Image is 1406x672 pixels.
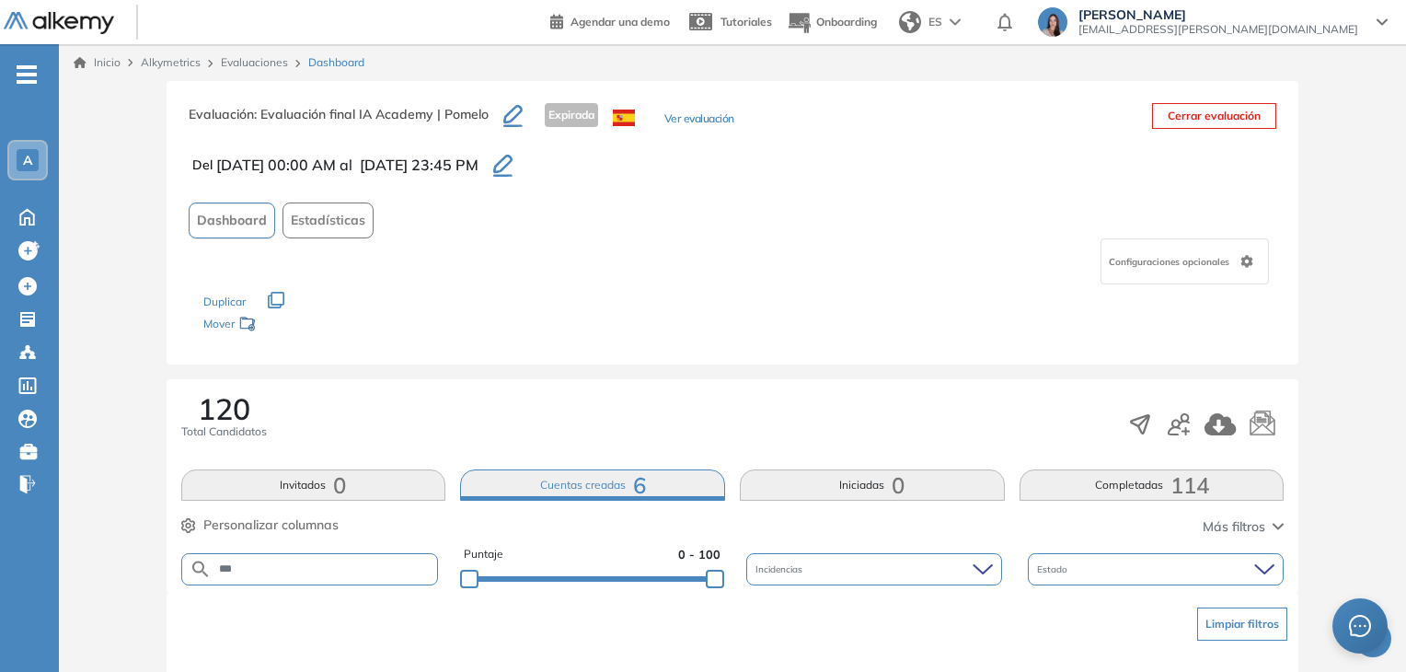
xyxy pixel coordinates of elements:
div: Incidencias [746,553,1002,585]
div: Mover [203,308,387,342]
img: world [899,11,921,33]
img: SEARCH_ALT [190,558,212,581]
span: Dashboard [197,211,267,230]
span: Expirada [545,103,598,127]
span: al [340,154,352,176]
span: Personalizar columnas [203,516,339,535]
span: : Evaluación final IA Academy | Pomelo [254,106,489,122]
span: message [1349,615,1371,637]
span: [PERSON_NAME] [1078,7,1358,22]
a: Agendar una demo [550,9,670,31]
span: Duplicar [203,295,246,308]
i: - [17,73,37,76]
span: ES [928,14,942,30]
button: Invitados0 [181,469,446,501]
div: Configuraciones opcionales [1101,238,1269,284]
span: Dashboard [308,54,364,71]
a: Evaluaciones [221,55,288,69]
span: A [23,153,32,168]
button: Limpiar filtros [1197,608,1287,641]
span: [DATE] 23:45 PM [360,154,478,176]
button: Personalizar columnas [181,516,339,535]
img: Logo [4,12,114,35]
span: 0 - 100 [678,546,720,563]
span: Incidencias [755,562,806,576]
span: Tutoriales [720,15,772,29]
button: Más filtros [1203,517,1284,537]
button: Completadas114 [1020,469,1285,501]
img: ESP [613,110,635,126]
span: Total Candidatos [181,423,267,440]
span: Estado [1037,562,1071,576]
button: Estadísticas [282,203,374,238]
h3: Evaluación [189,103,503,142]
span: Configuraciones opcionales [1109,255,1233,269]
button: Onboarding [787,3,877,42]
span: Estadísticas [291,211,365,230]
span: Onboarding [816,15,877,29]
span: [EMAIL_ADDRESS][PERSON_NAME][DOMAIN_NAME] [1078,22,1358,37]
span: Más filtros [1203,517,1265,537]
button: Cuentas creadas6 [460,469,725,501]
button: Iniciadas0 [740,469,1005,501]
span: Alkymetrics [141,55,201,69]
button: Ver evaluación [664,110,734,130]
span: 120 [198,394,250,423]
span: [DATE] 00:00 AM [216,154,336,176]
button: Dashboard [189,203,275,238]
button: Cerrar evaluación [1152,103,1276,129]
a: Inicio [74,54,121,71]
span: Agendar una demo [570,15,670,29]
div: Estado [1028,553,1284,585]
span: Del [192,156,213,175]
span: Puntaje [464,546,503,563]
img: arrow [950,18,961,26]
